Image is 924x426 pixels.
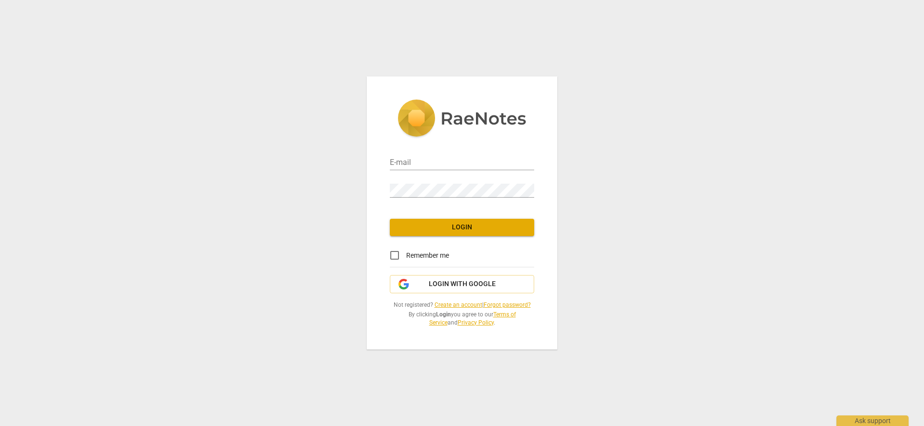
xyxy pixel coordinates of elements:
[458,319,494,326] a: Privacy Policy
[484,301,531,308] a: Forgot password?
[398,100,526,139] img: 5ac2273c67554f335776073100b6d88f.svg
[390,301,534,309] span: Not registered? |
[435,301,482,308] a: Create an account
[406,251,449,261] span: Remember me
[429,311,516,326] a: Terms of Service
[436,311,451,318] b: Login
[390,219,534,236] button: Login
[398,223,526,232] span: Login
[390,311,534,326] span: By clicking you agree to our and .
[390,275,534,293] button: Login with Google
[429,279,496,289] span: Login with Google
[836,415,909,426] div: Ask support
